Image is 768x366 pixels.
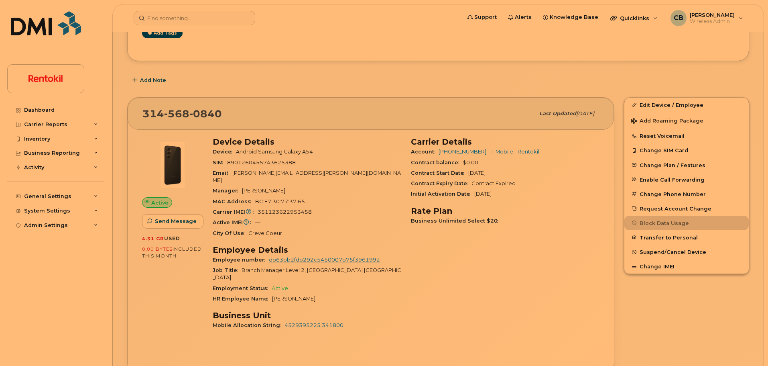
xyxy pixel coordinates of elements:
[142,246,173,252] span: 0.00 Bytes
[213,198,255,204] span: MAC Address
[142,214,203,229] button: Send Message
[242,188,285,194] span: [PERSON_NAME]
[463,159,478,166] span: $0.00
[411,206,599,216] h3: Rate Plan
[640,249,706,255] span: Suspend/Cancel Device
[148,141,197,189] img: image20231002-3703462-17nx3v8.jpeg
[674,13,683,23] span: CB
[537,9,604,25] a: Knowledge Base
[665,10,749,26] div: Colby Boyd
[411,159,463,166] span: Contract balance
[620,15,649,21] span: Quicklinks
[189,108,222,120] span: 0840
[640,162,705,168] span: Change Plan / Features
[502,9,537,25] a: Alerts
[213,170,232,176] span: Email
[624,129,749,143] button: Reset Voicemail
[411,191,474,197] span: Initial Activation Date
[539,110,576,117] span: Last updated
[142,236,164,241] span: 4.31 GB
[213,245,401,255] h3: Employee Details
[272,296,315,302] span: [PERSON_NAME]
[213,137,401,147] h3: Device Details
[164,235,180,241] span: used
[284,322,343,328] a: 4529395225.341800
[213,209,258,215] span: Carrier IMEI
[258,209,312,215] span: 351123622953458
[411,149,439,155] span: Account
[624,245,749,259] button: Suspend/Cancel Device
[213,267,401,280] span: Branch Manager Level 2, [GEOGRAPHIC_DATA] [GEOGRAPHIC_DATA]
[213,188,242,194] span: Manager
[213,257,269,263] span: Employee number
[462,9,502,25] a: Support
[213,230,248,236] span: City Of Use
[213,267,242,273] span: Job Title
[155,217,197,225] span: Send Message
[624,172,749,187] button: Enable Call Forwarding
[515,13,532,21] span: Alerts
[624,216,749,230] button: Block Data Usage
[550,13,598,21] span: Knowledge Base
[733,331,762,360] iframe: Messenger Launcher
[411,180,471,186] span: Contract Expiry Date
[624,230,749,245] button: Transfer to Personal
[236,149,313,155] span: Android Samsung Galaxy A54
[213,322,284,328] span: Mobile Allocation String
[640,176,705,182] span: Enable Call Forwarding
[624,98,749,112] a: Edit Device / Employee
[411,170,468,176] span: Contract Start Date
[140,76,166,84] span: Add Note
[631,118,703,125] span: Add Roaming Package
[624,112,749,129] button: Add Roaming Package
[227,159,296,166] span: 8901260455743625388
[134,11,255,25] input: Find something...
[468,170,486,176] span: [DATE]
[269,257,380,263] a: db63bb2fdb292c5450007b75f3961992
[690,18,735,25] span: Wireless Admin
[151,199,169,207] span: Active
[248,230,282,236] span: Creve Coeur
[439,149,539,155] a: [PHONE_NUMBER] - T-Mobile - Rentokil
[213,170,401,183] span: [PERSON_NAME][EMAIL_ADDRESS][PERSON_NAME][DOMAIN_NAME]
[213,311,401,320] h3: Business Unit
[576,110,594,117] span: [DATE]
[605,10,663,26] div: Quicklinks
[213,149,236,155] span: Device
[142,28,183,38] a: Add tags
[624,259,749,274] button: Change IMEI
[471,180,516,186] span: Contract Expired
[624,187,749,201] button: Change Phone Number
[624,143,749,157] button: Change SIM Card
[213,219,255,225] span: Active IMEI
[411,137,599,147] h3: Carrier Details
[474,191,492,197] span: [DATE]
[213,296,272,302] span: HR Employee Name
[213,285,272,291] span: Employment Status
[213,159,227,166] span: SIM
[255,198,305,204] span: BC:F7:30:77:37:65
[142,108,222,120] span: 314
[164,108,189,120] span: 568
[272,285,288,291] span: Active
[127,73,173,88] button: Add Note
[411,218,502,224] span: Business Unlimited Select $20
[624,201,749,216] button: Request Account Change
[255,219,260,225] span: —
[624,158,749,172] button: Change Plan / Features
[690,12,735,18] span: [PERSON_NAME]
[474,13,497,21] span: Support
